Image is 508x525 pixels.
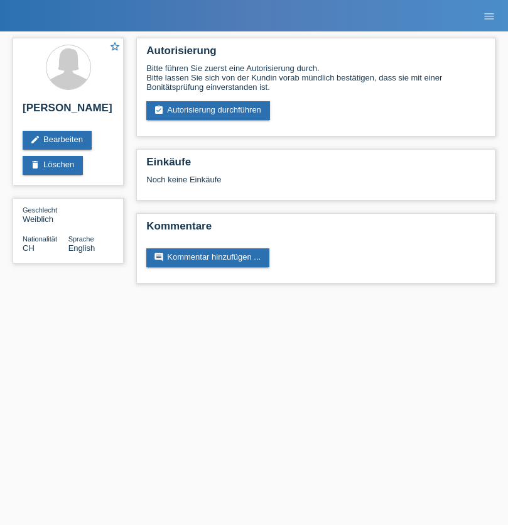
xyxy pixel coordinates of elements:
[109,41,121,52] i: star_border
[146,64,485,92] div: Bitte führen Sie zuerst eine Autorisierung durch. Bitte lassen Sie sich von der Kundin vorab münd...
[68,235,94,243] span: Sprache
[146,220,485,239] h2: Kommentare
[146,45,485,64] h2: Autorisierung
[146,156,485,175] h2: Einkäufe
[154,252,164,262] i: comment
[146,175,485,194] div: Noch keine Einkäufe
[146,248,269,267] a: commentKommentar hinzufügen ...
[109,41,121,54] a: star_border
[23,243,35,253] span: Schweiz
[30,160,40,170] i: delete
[23,235,57,243] span: Nationalität
[23,156,83,175] a: deleteLöschen
[68,243,95,253] span: English
[483,10,495,23] i: menu
[23,205,68,224] div: Weiblich
[154,105,164,115] i: assignment_turned_in
[23,206,57,214] span: Geschlecht
[23,131,92,150] a: editBearbeiten
[23,102,114,121] h2: [PERSON_NAME]
[477,12,502,19] a: menu
[30,135,40,145] i: edit
[146,101,270,120] a: assignment_turned_inAutorisierung durchführen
